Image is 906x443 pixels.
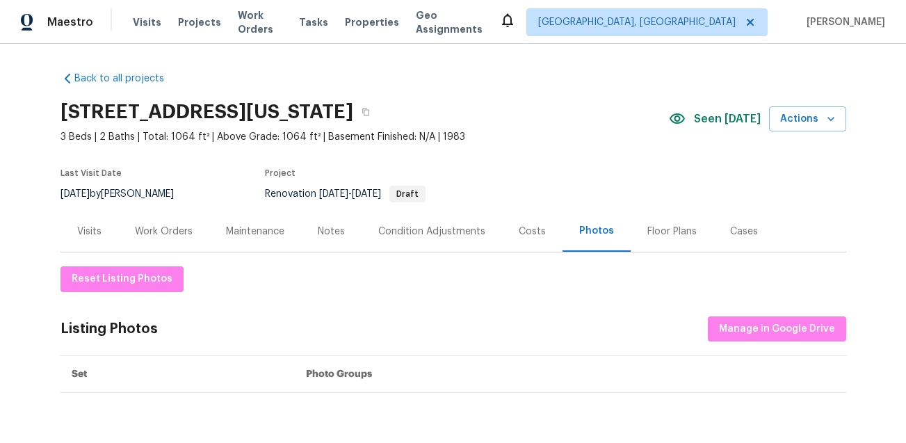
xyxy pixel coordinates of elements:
[60,186,191,202] div: by [PERSON_NAME]
[60,266,184,292] button: Reset Listing Photos
[345,15,399,29] span: Properties
[780,111,835,128] span: Actions
[801,15,885,29] span: [PERSON_NAME]
[769,106,846,132] button: Actions
[378,225,485,239] div: Condition Adjustments
[72,271,172,288] span: Reset Listing Photos
[60,72,194,86] a: Back to all projects
[353,99,378,124] button: Copy Address
[730,225,758,239] div: Cases
[135,225,193,239] div: Work Orders
[60,130,669,144] span: 3 Beds | 2 Baths | Total: 1064 ft² | Above Grade: 1064 ft² | Basement Finished: N/A | 1983
[60,189,90,199] span: [DATE]
[295,356,846,393] th: Photo Groups
[519,225,546,239] div: Costs
[694,112,761,126] span: Seen [DATE]
[299,17,328,27] span: Tasks
[60,169,122,177] span: Last Visit Date
[318,225,345,239] div: Notes
[60,356,295,393] th: Set
[178,15,221,29] span: Projects
[352,189,381,199] span: [DATE]
[77,225,102,239] div: Visits
[47,15,93,29] span: Maestro
[647,225,697,239] div: Floor Plans
[391,190,424,198] span: Draft
[719,321,835,338] span: Manage in Google Drive
[579,224,614,238] div: Photos
[538,15,736,29] span: [GEOGRAPHIC_DATA], [GEOGRAPHIC_DATA]
[60,322,158,336] div: Listing Photos
[238,8,282,36] span: Work Orders
[265,169,296,177] span: Project
[60,105,353,119] h2: [STREET_ADDRESS][US_STATE]
[226,225,284,239] div: Maintenance
[319,189,381,199] span: -
[265,189,426,199] span: Renovation
[133,15,161,29] span: Visits
[416,8,483,36] span: Geo Assignments
[319,189,348,199] span: [DATE]
[708,316,846,342] button: Manage in Google Drive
